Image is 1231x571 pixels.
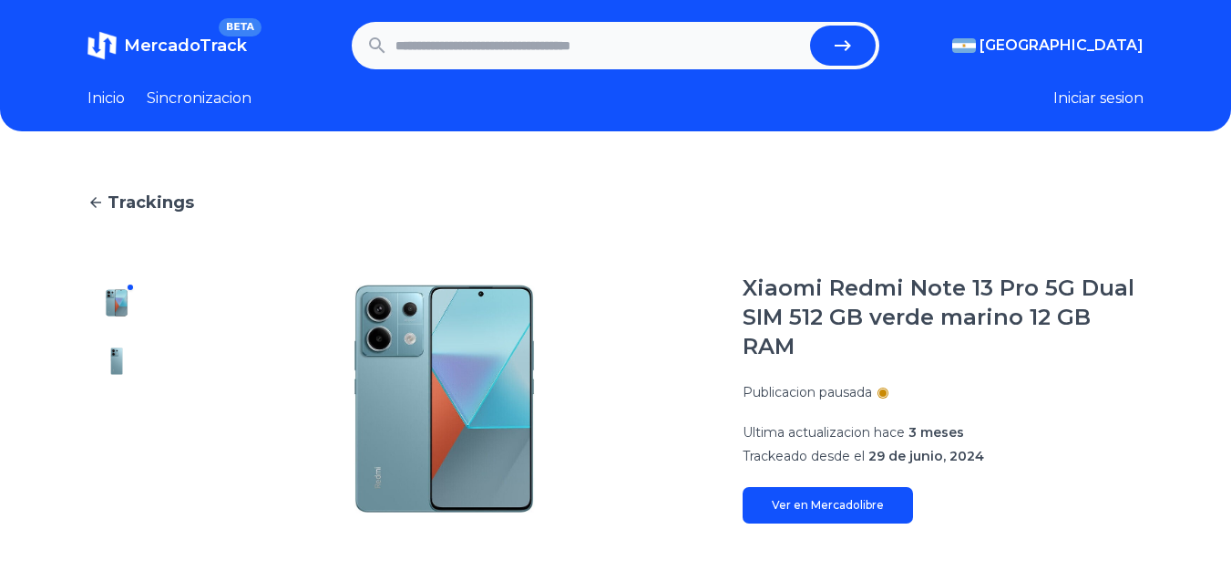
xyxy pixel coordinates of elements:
[743,448,865,464] span: Trackeado desde el
[102,288,131,317] img: Xiaomi Redmi Note 13 Pro 5G Dual SIM 512 GB verde marino 12 GB RAM
[743,383,872,401] p: Publicacion pausada
[102,347,131,376] img: Xiaomi Redmi Note 13 Pro 5G Dual SIM 512 GB verde marino 12 GB RAM
[182,274,706,524] img: Xiaomi Redmi Note 13 Pro 5G Dual SIM 512 GB verde marino 12 GB RAM
[87,31,117,60] img: MercadoTrack
[868,448,984,464] span: 29 de junio, 2024
[952,38,976,53] img: Argentina
[87,190,1144,215] a: Trackings
[124,36,247,56] span: MercadoTrack
[219,18,262,36] span: BETA
[743,487,913,524] a: Ver en Mercadolibre
[147,88,251,109] a: Sincronizacion
[1053,88,1144,109] button: Iniciar sesion
[108,190,194,215] span: Trackings
[952,35,1144,57] button: [GEOGRAPHIC_DATA]
[980,35,1144,57] span: [GEOGRAPHIC_DATA]
[743,424,905,441] span: Ultima actualizacion hace
[743,274,1144,361] h1: Xiaomi Redmi Note 13 Pro 5G Dual SIM 512 GB verde marino 12 GB RAM
[908,424,964,441] span: 3 meses
[87,88,125,109] a: Inicio
[87,31,247,60] a: MercadoTrackBETA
